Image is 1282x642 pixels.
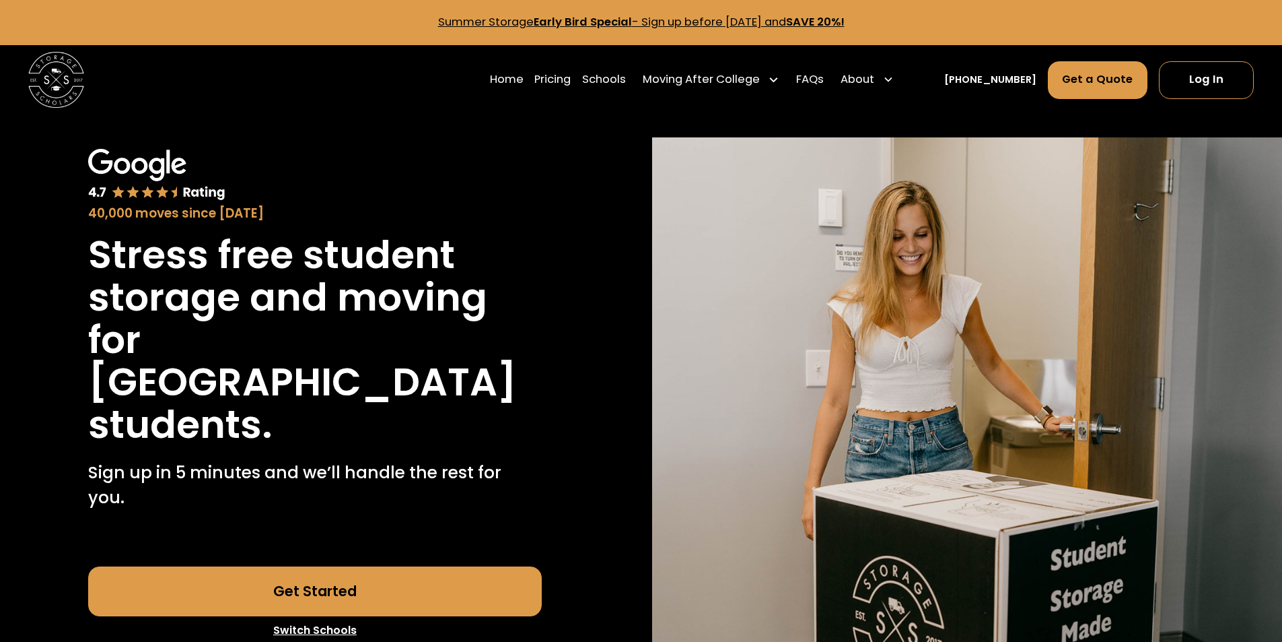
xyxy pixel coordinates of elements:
div: About [841,71,874,88]
div: Moving After College [637,60,785,99]
a: Schools [582,60,626,99]
a: FAQs [796,60,824,99]
div: Moving After College [643,71,760,88]
h1: [GEOGRAPHIC_DATA] [88,361,517,404]
a: Log In [1159,61,1254,99]
a: Get Started [88,567,542,617]
div: About [835,60,900,99]
a: [PHONE_NUMBER] [944,73,1036,88]
a: Get a Quote [1048,61,1148,99]
a: Summer StorageEarly Bird Special- Sign up before [DATE] andSAVE 20%! [438,14,845,30]
img: Google 4.7 star rating [88,149,225,201]
a: Pricing [534,60,571,99]
h1: Stress free student storage and moving for [88,234,542,361]
a: Home [490,60,524,99]
img: Storage Scholars main logo [28,52,84,108]
p: Sign up in 5 minutes and we’ll handle the rest for you. [88,460,542,511]
div: 40,000 moves since [DATE] [88,204,542,223]
strong: Early Bird Special [534,14,632,30]
h1: students. [88,404,273,446]
strong: SAVE 20%! [786,14,845,30]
